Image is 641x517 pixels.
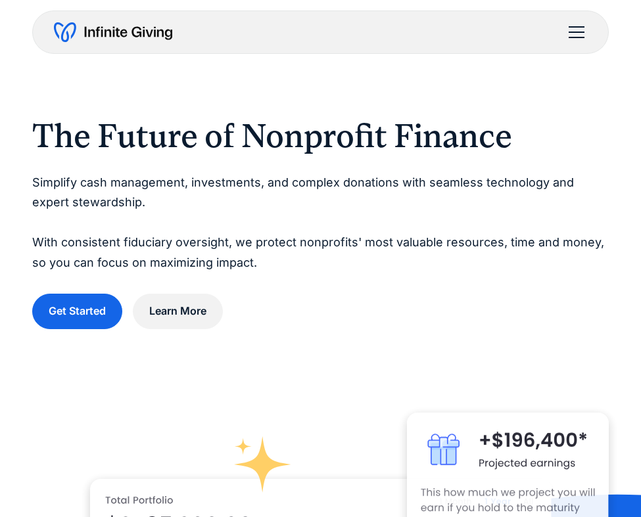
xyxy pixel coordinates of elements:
p: Simplify cash management, investments, and complex donations with seamless technology and expert ... [32,173,609,273]
a: home [54,22,172,43]
a: Learn More [133,294,223,328]
div: menu [561,16,587,48]
a: Get Started [32,294,122,328]
h1: The Future of Nonprofit Finance [32,116,609,157]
